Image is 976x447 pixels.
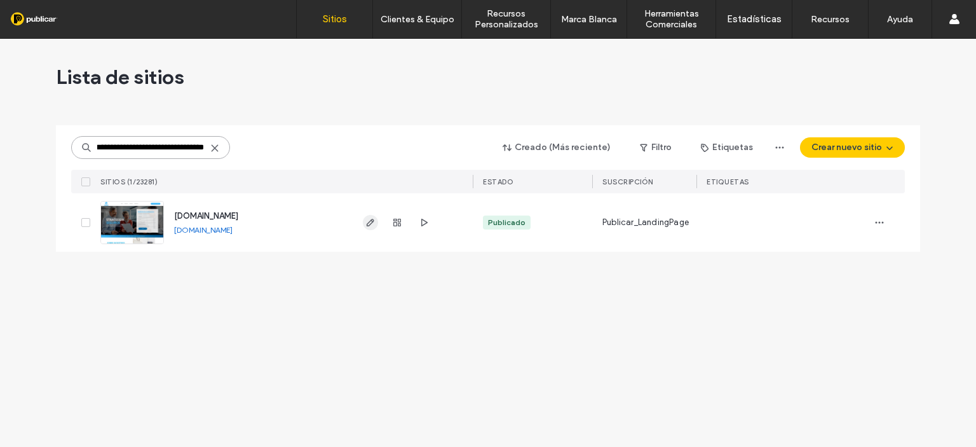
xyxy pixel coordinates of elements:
a: [DOMAIN_NAME] [174,211,238,221]
label: Recursos [811,14,850,25]
label: Ayuda [887,14,913,25]
button: Filtro [627,137,684,158]
span: Lista de sitios [56,64,184,90]
a: [DOMAIN_NAME] [174,225,233,235]
div: Publicado [488,217,525,228]
button: Etiquetas [689,137,764,158]
button: Crear nuevo sitio [800,137,905,158]
label: Marca Blanca [561,14,617,25]
label: Estadísticas [727,13,782,25]
span: SITIOS (1/23281) [100,177,158,186]
label: Clientes & Equipo [381,14,454,25]
label: Herramientas Comerciales [627,8,715,30]
span: ESTADO [483,177,513,186]
button: Creado (Más reciente) [492,137,622,158]
span: Suscripción [602,177,653,186]
span: Ayuda [27,9,62,20]
label: Recursos Personalizados [462,8,550,30]
span: Publicar_LandingPage [602,216,689,229]
span: ETIQUETAS [707,177,749,186]
label: Sitios [323,13,347,25]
